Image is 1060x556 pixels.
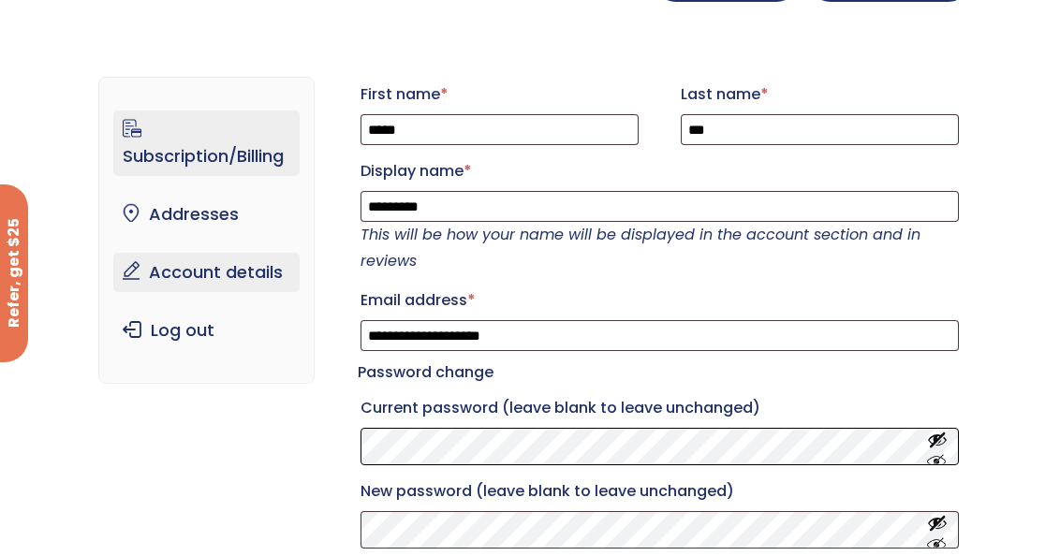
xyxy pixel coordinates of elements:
legend: Password change [358,359,493,386]
button: Show password [927,513,948,548]
a: Addresses [113,195,299,234]
em: This will be how your name will be displayed in the account section and in reviews [361,224,920,271]
a: Subscription/Billing [113,110,299,176]
label: Last name [681,80,959,110]
button: Show password [927,430,948,464]
label: Current password (leave blank to leave unchanged) [361,393,959,423]
label: First name [361,80,639,110]
a: Account details [113,253,299,292]
a: Log out [113,311,299,350]
nav: Account pages [98,77,314,384]
label: New password (leave blank to leave unchanged) [361,476,959,506]
label: Email address [361,285,959,315]
label: Display name [361,156,959,186]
